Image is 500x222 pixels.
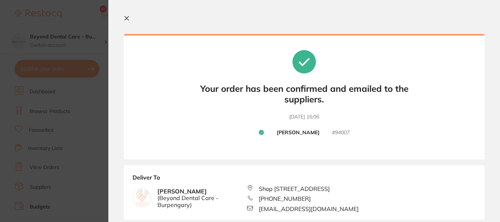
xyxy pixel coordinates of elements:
[332,129,350,136] small: # 94007
[277,129,320,136] b: [PERSON_NAME]
[157,188,247,208] b: [PERSON_NAME]
[259,185,330,192] span: Shop [STREET_ADDRESS]
[133,189,151,207] img: empty.jpg
[259,195,311,202] span: [PHONE_NUMBER]
[133,174,476,185] b: Deliver To
[194,83,414,105] b: Your order has been confirmed and emailed to the suppliers.
[259,206,359,212] span: [EMAIL_ADDRESS][DOMAIN_NAME]
[157,195,247,208] span: ( Beyond Dental Care - Burpengary )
